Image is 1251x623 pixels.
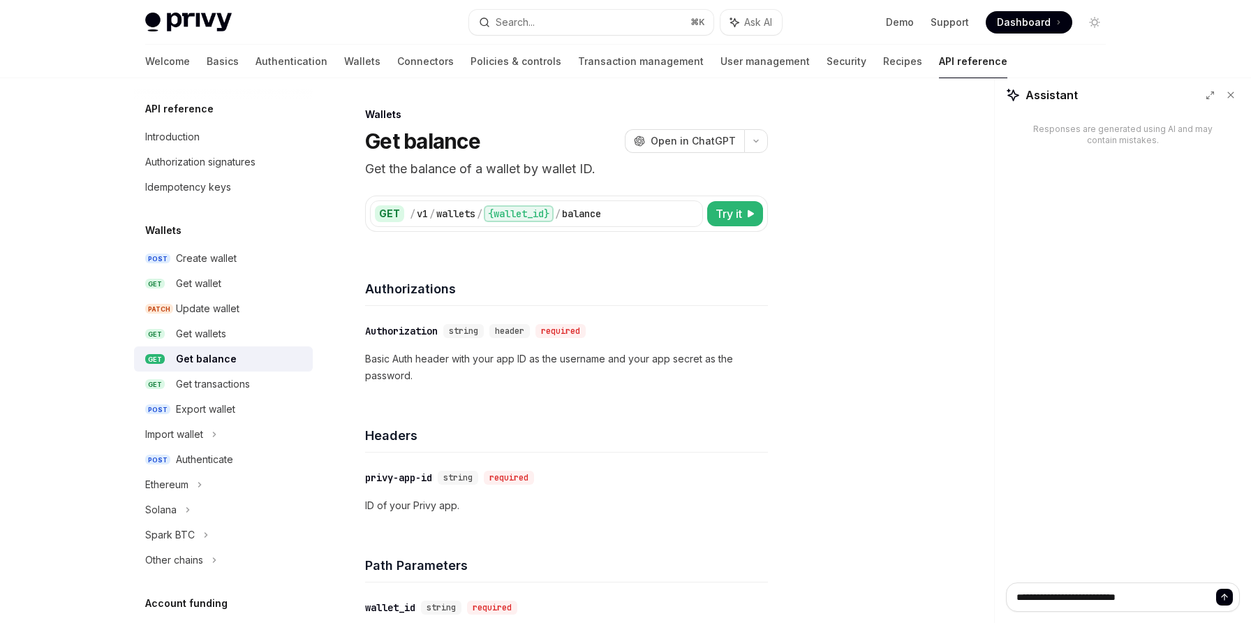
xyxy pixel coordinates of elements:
div: Authenticate [176,451,233,468]
div: Authorization signatures [145,154,256,170]
div: required [535,324,586,338]
span: GET [145,279,165,289]
a: Wallets [344,45,380,78]
img: light logo [145,13,232,32]
a: GETGet transactions [134,372,313,397]
a: Dashboard [986,11,1072,34]
div: / [555,207,561,221]
div: / [429,207,435,221]
span: GET [145,329,165,339]
a: Welcome [145,45,190,78]
div: balance [562,207,601,221]
div: required [484,471,534,485]
div: Search... [496,14,535,31]
span: header [495,325,524,337]
div: Introduction [145,129,200,145]
p: ID of your Privy app. [365,497,768,514]
a: POSTAuthenticate [134,447,313,472]
span: Dashboard [997,15,1051,29]
h5: API reference [145,101,214,117]
span: GET [145,354,165,365]
div: Solana [145,501,177,518]
span: ⌘ K [690,17,705,28]
a: Authentication [256,45,327,78]
a: Idempotency keys [134,175,313,200]
span: POST [145,455,170,465]
span: Ask AI [744,15,772,29]
span: POST [145,404,170,415]
div: Update wallet [176,300,239,317]
button: Try it [707,201,763,226]
a: GETGet wallet [134,271,313,296]
h4: Headers [365,426,768,445]
span: Assistant [1026,87,1078,103]
span: GET [145,379,165,390]
div: required [467,601,517,615]
div: / [477,207,482,221]
a: Support [931,15,969,29]
a: Security [827,45,866,78]
span: POST [145,254,170,264]
div: Ethereum [145,476,188,493]
div: / [410,207,415,221]
div: privy-app-id [365,471,432,485]
h5: Account funding [145,595,228,612]
p: Basic Auth header with your app ID as the username and your app secret as the password. [365,351,768,384]
a: Demo [886,15,914,29]
h4: Authorizations [365,279,768,298]
h1: Get balance [365,129,480,154]
div: Get balance [176,351,237,367]
a: GETGet balance [134,346,313,372]
div: Authorization [365,324,438,338]
div: Create wallet [176,250,237,267]
a: Authorization signatures [134,149,313,175]
p: Get the balance of a wallet by wallet ID. [365,159,768,179]
span: string [449,325,478,337]
span: PATCH [145,304,173,314]
div: Responses are generated using AI and may contain mistakes. [1028,124,1217,146]
h4: Path Parameters [365,556,768,575]
a: PATCHUpdate wallet [134,296,313,321]
a: Recipes [883,45,922,78]
div: GET [375,205,404,222]
div: Get wallet [176,275,221,292]
div: Get wallets [176,325,226,342]
div: Spark BTC [145,527,195,543]
a: Transaction management [578,45,704,78]
div: wallets [436,207,475,221]
div: Import wallet [145,426,203,443]
a: POSTExport wallet [134,397,313,422]
div: {wallet_id} [484,205,554,222]
a: GETGet wallets [134,321,313,346]
a: POSTCreate wallet [134,246,313,271]
span: string [427,602,456,613]
a: Policies & controls [471,45,561,78]
a: User management [720,45,810,78]
div: Other chains [145,552,203,569]
a: API reference [939,45,1007,78]
div: v1 [417,207,428,221]
span: string [443,472,473,483]
button: Toggle dark mode [1083,11,1106,34]
a: Introduction [134,124,313,149]
span: Try it [716,205,742,222]
button: Send message [1216,589,1233,606]
div: Idempotency keys [145,179,231,196]
div: Export wallet [176,401,235,418]
div: wallet_id [365,601,415,615]
div: Wallets [365,108,768,122]
h5: Wallets [145,222,182,239]
button: Ask AI [720,10,782,35]
a: Basics [207,45,239,78]
div: Get transactions [176,376,250,393]
button: Search...⌘K [469,10,713,35]
button: Open in ChatGPT [625,129,744,153]
span: Open in ChatGPT [651,134,736,148]
a: Connectors [397,45,454,78]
